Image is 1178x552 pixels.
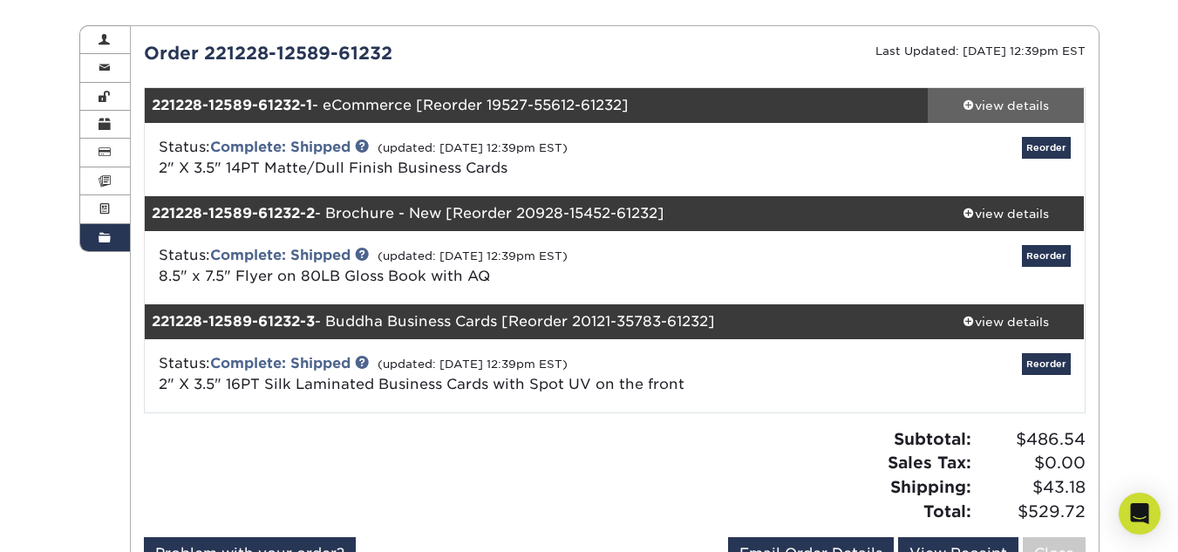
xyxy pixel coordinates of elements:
a: Complete: Shipped [210,355,351,371]
div: Status: [146,353,771,395]
div: - eCommerce [Reorder 19527-55612-61232] [145,88,928,123]
div: Order 221228-12589-61232 [131,40,615,66]
span: 8.5" x 7.5" Flyer on 80LB Gloss Book with AQ [159,268,490,284]
strong: Subtotal: [894,429,971,448]
strong: 221228-12589-61232-1 [152,97,312,113]
a: Reorder [1022,137,1071,159]
span: $43.18 [977,475,1086,500]
small: (updated: [DATE] 12:39pm EST) [378,141,568,154]
a: Reorder [1022,245,1071,267]
div: view details [928,97,1085,114]
div: - Brochure - New [Reorder 20928-15452-61232] [145,196,928,231]
strong: 221228-12589-61232-3 [152,313,315,330]
small: Last Updated: [DATE] 12:39pm EST [875,44,1086,58]
span: 2" X 3.5" 16PT Silk Laminated Business Cards with Spot UV on the front [159,376,684,392]
div: view details [928,313,1085,331]
iframe: Google Customer Reviews [4,499,148,546]
span: $486.54 [977,427,1086,452]
div: Status: [146,245,771,287]
a: Complete: Shipped [210,247,351,263]
span: 2" X 3.5" 14PT Matte/Dull Finish Business Cards [159,160,507,176]
strong: Total: [923,501,971,521]
a: view details [928,196,1085,231]
div: Status: [146,137,771,179]
a: Complete: Shipped [210,139,351,155]
span: $0.00 [977,451,1086,475]
a: view details [928,88,1085,123]
a: view details [928,304,1085,339]
div: Open Intercom Messenger [1119,493,1161,535]
small: (updated: [DATE] 12:39pm EST) [378,358,568,371]
strong: Shipping: [890,477,971,496]
div: view details [928,205,1085,222]
strong: Sales Tax: [888,453,971,472]
a: Reorder [1022,353,1071,375]
strong: 221228-12589-61232-2 [152,205,315,221]
div: - Buddha Business Cards [Reorder 20121-35783-61232] [145,304,928,339]
small: (updated: [DATE] 12:39pm EST) [378,249,568,262]
span: $529.72 [977,500,1086,524]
